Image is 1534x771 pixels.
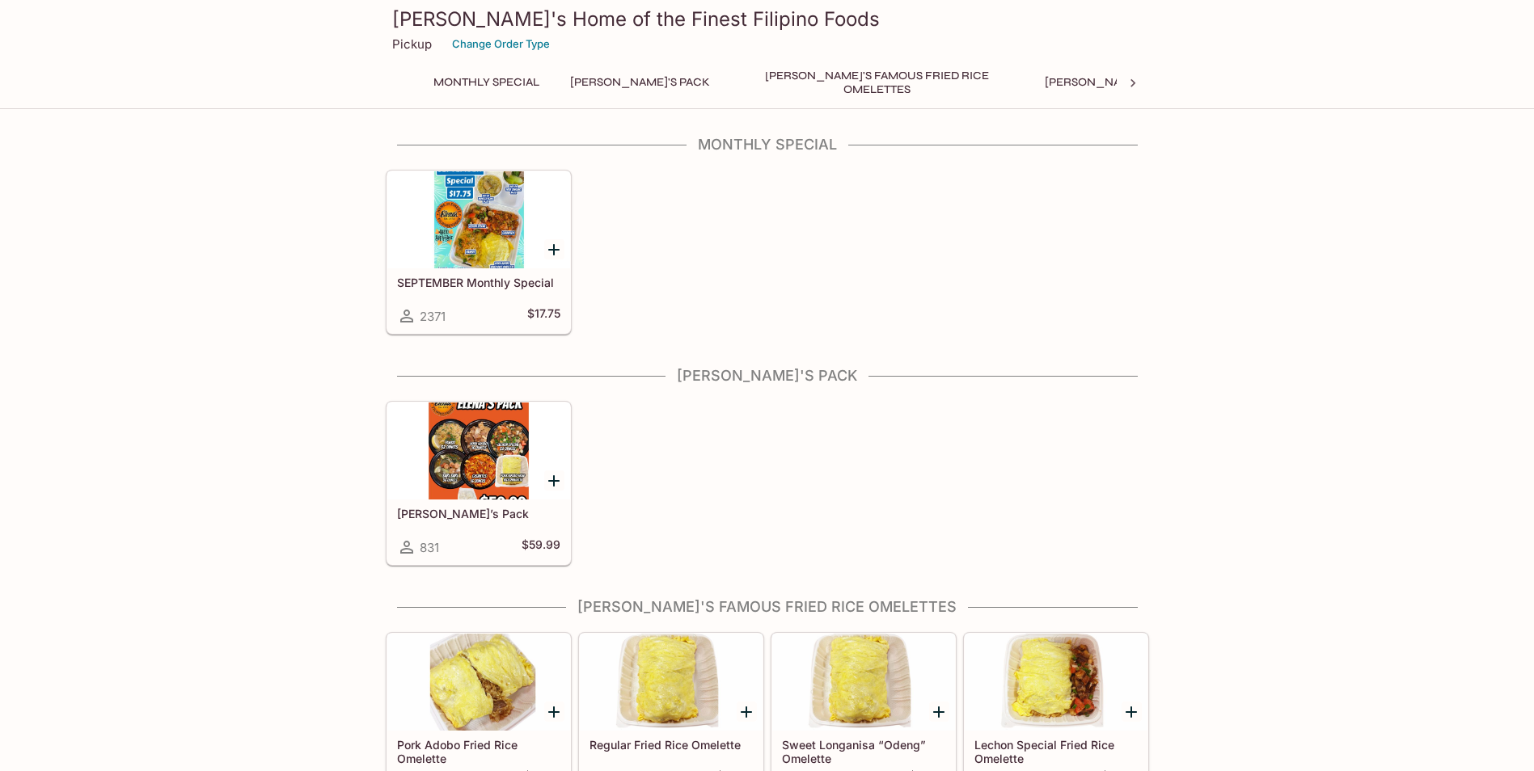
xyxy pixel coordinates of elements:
[387,171,571,334] a: SEPTEMBER Monthly Special2371$17.75
[387,402,570,499] div: Elena’s Pack
[387,171,570,268] div: SEPTEMBER Monthly Special
[386,136,1149,154] h4: Monthly Special
[929,701,949,722] button: Add Sweet Longanisa “Odeng” Omelette
[965,634,1147,731] div: Lechon Special Fried Rice Omelette
[425,71,548,94] button: Monthly Special
[544,701,564,722] button: Add Pork Adobo Fried Rice Omelette
[737,701,757,722] button: Add Regular Fried Rice Omelette
[445,32,557,57] button: Change Order Type
[544,470,564,491] button: Add Elena’s Pack
[527,306,560,326] h5: $17.75
[974,738,1138,765] h5: Lechon Special Fried Rice Omelette
[590,738,753,752] h5: Regular Fried Rice Omelette
[561,71,719,94] button: [PERSON_NAME]'s Pack
[397,738,560,765] h5: Pork Adobo Fried Rice Omelette
[386,367,1149,385] h4: [PERSON_NAME]'s Pack
[522,537,560,557] h5: $59.99
[387,402,571,565] a: [PERSON_NAME]’s Pack831$59.99
[392,36,432,52] p: Pickup
[732,71,1023,94] button: [PERSON_NAME]'s Famous Fried Rice Omelettes
[580,634,763,731] div: Regular Fried Rice Omelette
[397,507,560,520] h5: [PERSON_NAME]’s Pack
[420,309,446,324] span: 2371
[397,276,560,289] h5: SEPTEMBER Monthly Special
[1122,701,1142,722] button: Add Lechon Special Fried Rice Omelette
[772,634,955,731] div: Sweet Longanisa “Odeng” Omelette
[1036,71,1242,94] button: [PERSON_NAME]'s Mixed Plates
[392,6,1143,32] h3: [PERSON_NAME]'s Home of the Finest Filipino Foods
[544,239,564,259] button: Add SEPTEMBER Monthly Special
[387,634,570,731] div: Pork Adobo Fried Rice Omelette
[386,598,1149,616] h4: [PERSON_NAME]'s Famous Fried Rice Omelettes
[420,540,439,555] span: 831
[782,738,945,765] h5: Sweet Longanisa “Odeng” Omelette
